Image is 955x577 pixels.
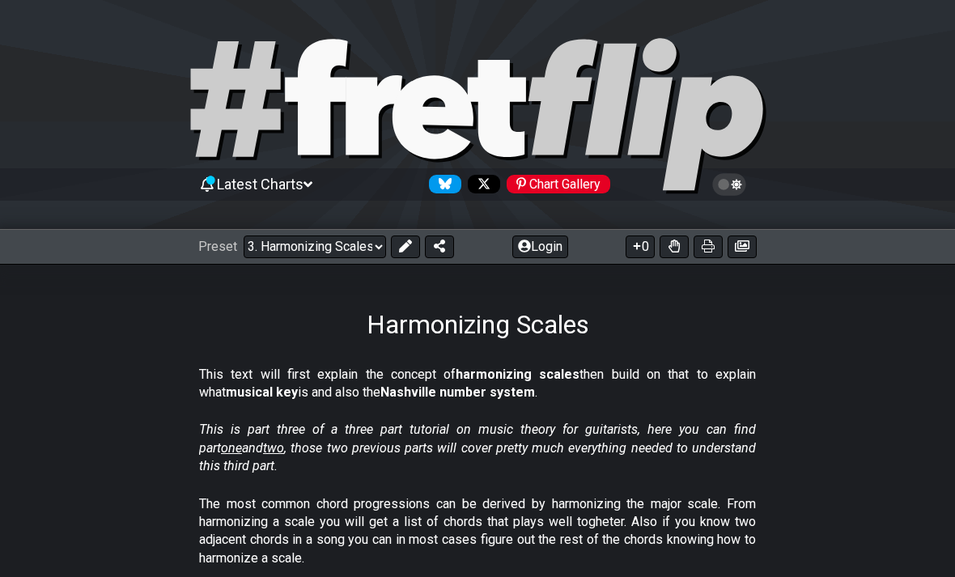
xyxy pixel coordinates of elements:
[500,175,610,193] a: #fretflip at Pinterest
[660,235,689,258] button: Toggle Dexterity for all fretkits
[694,235,723,258] button: Print
[391,235,420,258] button: Edit Preset
[512,235,568,258] button: Login
[425,235,454,258] button: Share Preset
[507,175,610,193] div: Chart Gallery
[226,384,298,400] strong: musical key
[367,309,589,340] h1: Harmonizing Scales
[199,422,756,473] em: This is part three of a three part tutorial on music theory for guitarists, here you can find par...
[221,440,242,456] span: one
[263,440,284,456] span: two
[456,367,579,382] strong: harmonizing scales
[244,235,386,258] select: Preset
[199,366,756,402] p: This text will first explain the concept of then build on that to explain what is and also the .
[720,177,739,192] span: Toggle light / dark theme
[461,175,500,193] a: Follow #fretflip at X
[198,239,237,254] span: Preset
[626,235,655,258] button: 0
[199,495,756,568] p: The most common chord progressions can be derived by harmonizing the major scale. From harmonizin...
[728,235,757,258] button: Create image
[422,175,461,193] a: Follow #fretflip at Bluesky
[217,176,303,193] span: Latest Charts
[380,384,535,400] strong: Nashville number system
